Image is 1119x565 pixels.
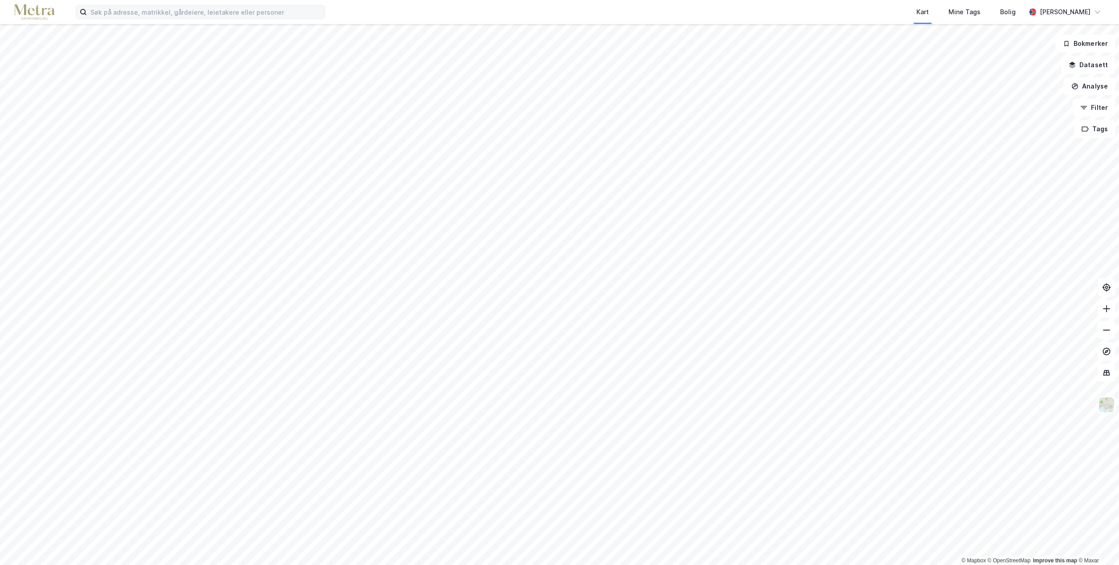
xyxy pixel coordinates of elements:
div: Mine Tags [948,7,981,17]
input: Søk på adresse, matrikkel, gårdeiere, leietakere eller personer [87,5,325,19]
a: OpenStreetMap [988,557,1031,564]
button: Tags [1074,120,1115,138]
button: Bokmerker [1055,35,1115,52]
a: Improve this map [1033,557,1077,564]
iframe: Chat Widget [1074,522,1119,565]
button: Analyse [1064,77,1115,95]
img: Z [1098,396,1115,413]
div: Kart [916,7,929,17]
button: Filter [1073,99,1115,117]
a: Mapbox [961,557,986,564]
button: Datasett [1061,56,1115,74]
img: metra-logo.256734c3b2bbffee19d4.png [14,4,54,20]
div: Bolig [1000,7,1016,17]
div: [PERSON_NAME] [1040,7,1091,17]
div: Kontrollprogram for chat [1074,522,1119,565]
